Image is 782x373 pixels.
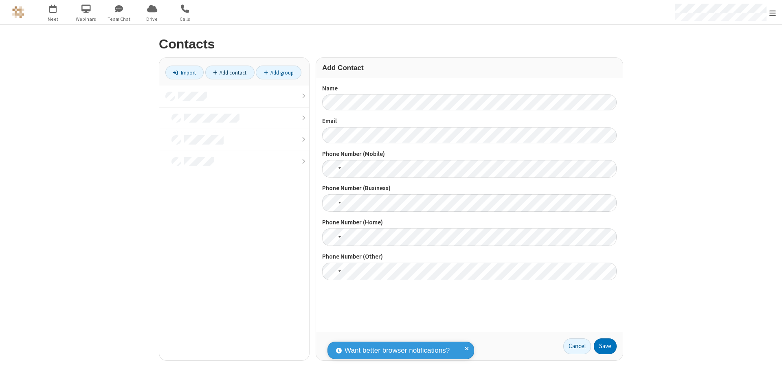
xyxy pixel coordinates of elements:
[322,149,617,159] label: Phone Number (Mobile)
[159,37,623,51] h2: Contacts
[563,338,591,355] a: Cancel
[322,194,343,212] div: United States: + 1
[38,15,68,23] span: Meet
[71,15,101,23] span: Webinars
[322,64,617,72] h3: Add Contact
[322,184,617,193] label: Phone Number (Business)
[165,66,204,79] a: Import
[322,263,343,280] div: United States: + 1
[170,15,200,23] span: Calls
[322,160,343,178] div: United States: + 1
[322,252,617,261] label: Phone Number (Other)
[104,15,134,23] span: Team Chat
[322,116,617,126] label: Email
[137,15,167,23] span: Drive
[322,84,617,93] label: Name
[322,228,343,246] div: United States: + 1
[205,66,255,79] a: Add contact
[345,345,450,356] span: Want better browser notifications?
[322,218,617,227] label: Phone Number (Home)
[594,338,617,355] button: Save
[256,66,301,79] a: Add group
[12,6,24,18] img: QA Selenium DO NOT DELETE OR CHANGE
